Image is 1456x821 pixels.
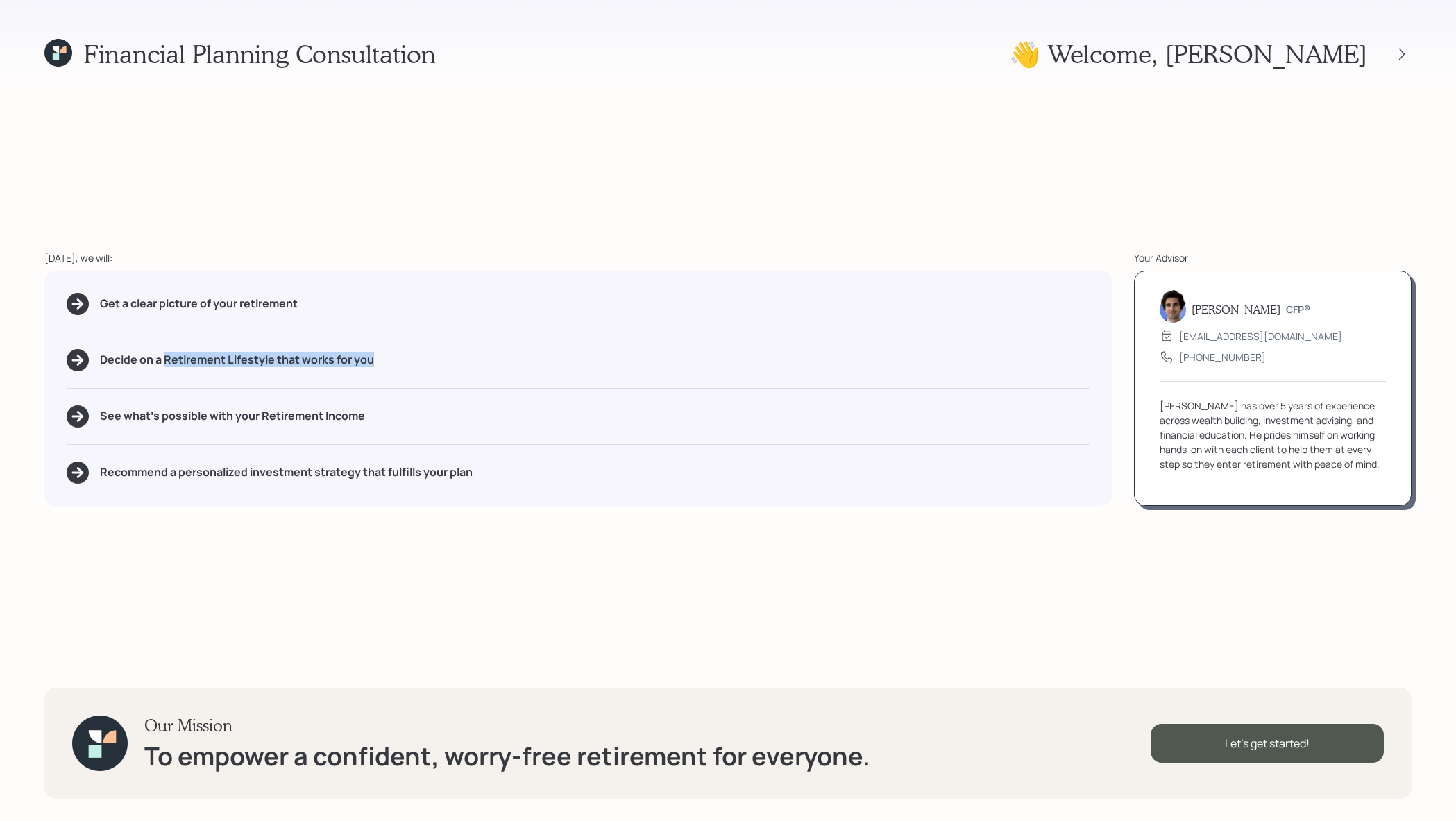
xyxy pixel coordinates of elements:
[100,353,374,366] h5: Decide on a Retirement Lifestyle that works for you
[1192,303,1280,316] h5: [PERSON_NAME]
[144,741,870,771] h1: To empower a confident, worry-free retirement for everyone.
[1179,350,1266,364] div: [PHONE_NUMBER]
[1134,251,1412,265] div: Your Advisor
[44,251,1112,265] div: [DATE], we will:
[1160,398,1386,471] div: [PERSON_NAME] has over 5 years of experience across wealth building, investment advising, and fin...
[144,716,870,736] h3: Our Mission
[1009,39,1367,69] h1: 👋 Welcome , [PERSON_NAME]
[100,297,298,310] h5: Get a clear picture of your retirement
[1286,304,1310,316] h6: CFP®
[100,409,365,423] h5: See what's possible with your Retirement Income
[1179,329,1342,344] div: [EMAIL_ADDRESS][DOMAIN_NAME]
[1151,724,1384,763] div: Let's get started!
[83,39,436,69] h1: Financial Planning Consultation
[100,466,473,479] h5: Recommend a personalized investment strategy that fulfills your plan
[1160,289,1186,323] img: harrison-schaefer-headshot-2.png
